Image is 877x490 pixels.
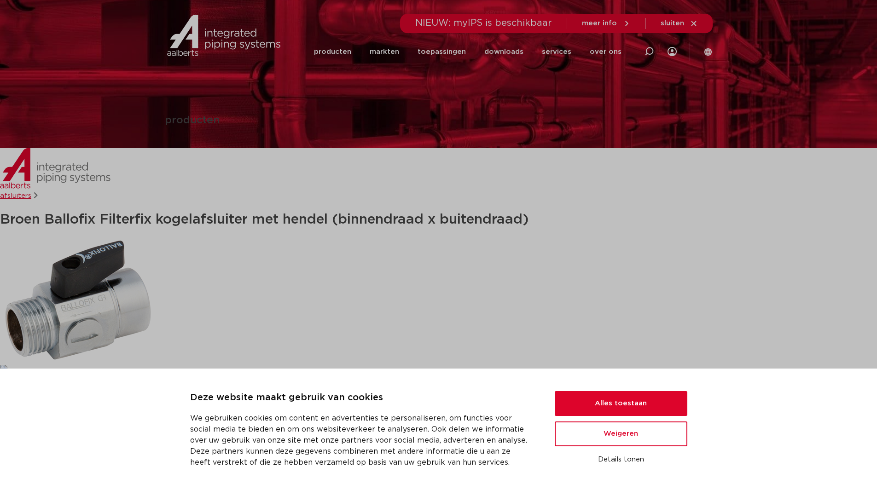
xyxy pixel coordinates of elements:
[555,421,687,446] button: Weigeren
[555,391,687,416] button: Alles toestaan
[484,34,523,69] a: downloads
[370,34,399,69] a: markten
[661,20,684,27] span: sluiten
[190,391,533,405] p: Deze website maakt gebruik van cookies
[582,20,617,27] span: meer info
[582,19,631,28] a: meer info
[314,34,351,69] a: producten
[190,413,533,468] p: We gebruiken cookies om content en advertenties te personaliseren, om functies voor social media ...
[661,19,698,28] a: sluiten
[314,34,621,69] nav: Menu
[590,34,621,69] a: over ons
[542,34,571,69] a: services
[165,115,220,126] h1: producten
[668,41,677,62] div: my IPS
[415,18,552,28] span: NIEUW: myIPS is beschikbaar
[418,34,466,69] a: toepassingen
[555,452,687,467] button: Details tonen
